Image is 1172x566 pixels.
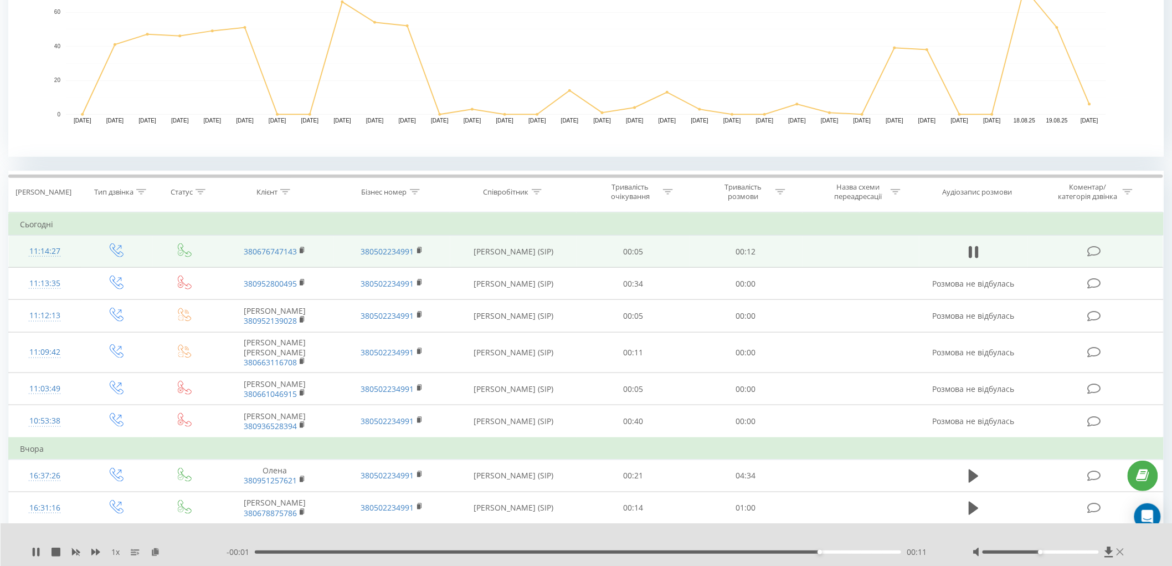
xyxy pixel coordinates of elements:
[244,421,297,431] a: 380936528394
[54,43,61,49] text: 40
[361,470,414,481] a: 380502234991
[9,213,1164,236] td: Сьогодні
[690,236,803,268] td: 00:12
[821,118,839,124] text: [DATE]
[577,405,690,438] td: 00:40
[450,300,577,332] td: [PERSON_NAME] (SIP)
[601,182,660,201] div: Тривалість очікування
[216,300,333,332] td: [PERSON_NAME]
[659,118,676,124] text: [DATE]
[933,384,1015,394] span: Розмова не відбулась
[138,118,156,124] text: [DATE]
[111,547,120,558] span: 1 x
[907,547,927,558] span: 00:11
[244,508,297,518] a: 380678875786
[216,405,333,438] td: [PERSON_NAME]
[450,373,577,405] td: [PERSON_NAME] (SIP)
[399,118,417,124] text: [DATE]
[204,118,222,124] text: [DATE]
[691,118,709,124] text: [DATE]
[886,118,903,124] text: [DATE]
[561,118,579,124] text: [DATE]
[57,111,60,118] text: 0
[94,187,133,197] div: Тип дзвінка
[1014,118,1035,124] text: 18.08.25
[1134,503,1161,530] div: Open Intercom Messenger
[216,460,333,492] td: Олена
[366,118,384,124] text: [DATE]
[244,315,297,326] a: 380952139028
[361,278,414,289] a: 380502234991
[9,438,1164,460] td: Вчора
[244,389,297,399] a: 380661046915
[464,118,481,124] text: [DATE]
[933,347,1015,358] span: Розмова не відбулась
[20,305,70,327] div: 11:12:13
[20,497,70,519] div: 16:31:16
[20,410,70,432] div: 10:53:38
[577,460,690,492] td: 00:21
[16,187,71,197] div: [PERSON_NAME]
[171,187,193,197] div: Статус
[951,118,969,124] text: [DATE]
[1039,550,1043,554] div: Accessibility label
[577,332,690,373] td: 00:11
[301,118,319,124] text: [DATE]
[789,118,806,124] text: [DATE]
[690,405,803,438] td: 00:00
[577,373,690,405] td: 00:05
[106,118,124,124] text: [DATE]
[244,475,297,486] a: 380951257621
[361,502,414,513] a: 380502234991
[854,118,871,124] text: [DATE]
[227,547,255,558] span: - 00:01
[362,187,407,197] div: Бізнес номер
[450,236,577,268] td: [PERSON_NAME] (SIP)
[216,373,333,405] td: [PERSON_NAME]
[723,118,741,124] text: [DATE]
[244,278,297,289] a: 380952800495
[54,9,61,16] text: 60
[933,278,1015,289] span: Розмова не відбулась
[484,187,529,197] div: Співробітник
[1046,118,1068,124] text: 19.08.25
[20,378,70,400] div: 11:03:49
[818,550,822,554] div: Accessibility label
[269,118,286,124] text: [DATE]
[244,357,297,368] a: 380663116708
[943,187,1012,197] div: Аудіозапис розмови
[577,268,690,300] td: 00:34
[626,118,644,124] text: [DATE]
[361,347,414,358] a: 380502234991
[361,416,414,426] a: 380502234991
[431,118,449,124] text: [DATE]
[450,405,577,438] td: [PERSON_NAME] (SIP)
[690,373,803,405] td: 00:00
[450,492,577,524] td: [PERSON_NAME] (SIP)
[690,332,803,373] td: 00:00
[756,118,774,124] text: [DATE]
[528,118,546,124] text: [DATE]
[450,460,577,492] td: [PERSON_NAME] (SIP)
[171,118,189,124] text: [DATE]
[216,492,333,524] td: [PERSON_NAME]
[577,492,690,524] td: 00:14
[933,310,1015,321] span: Розмова не відбулась
[20,241,70,262] div: 11:14:27
[577,300,690,332] td: 00:05
[1055,182,1120,201] div: Коментар/категорія дзвінка
[333,118,351,124] text: [DATE]
[496,118,514,124] text: [DATE]
[20,273,70,294] div: 11:13:35
[54,78,61,84] text: 20
[829,182,888,201] div: Назва схеми переадресації
[361,246,414,257] a: 380502234991
[361,384,414,394] a: 380502234991
[244,246,297,257] a: 380676747143
[690,492,803,524] td: 01:00
[690,300,803,332] td: 00:00
[450,268,577,300] td: [PERSON_NAME] (SIP)
[577,236,690,268] td: 00:05
[690,268,803,300] td: 00:00
[216,332,333,373] td: [PERSON_NAME] [PERSON_NAME]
